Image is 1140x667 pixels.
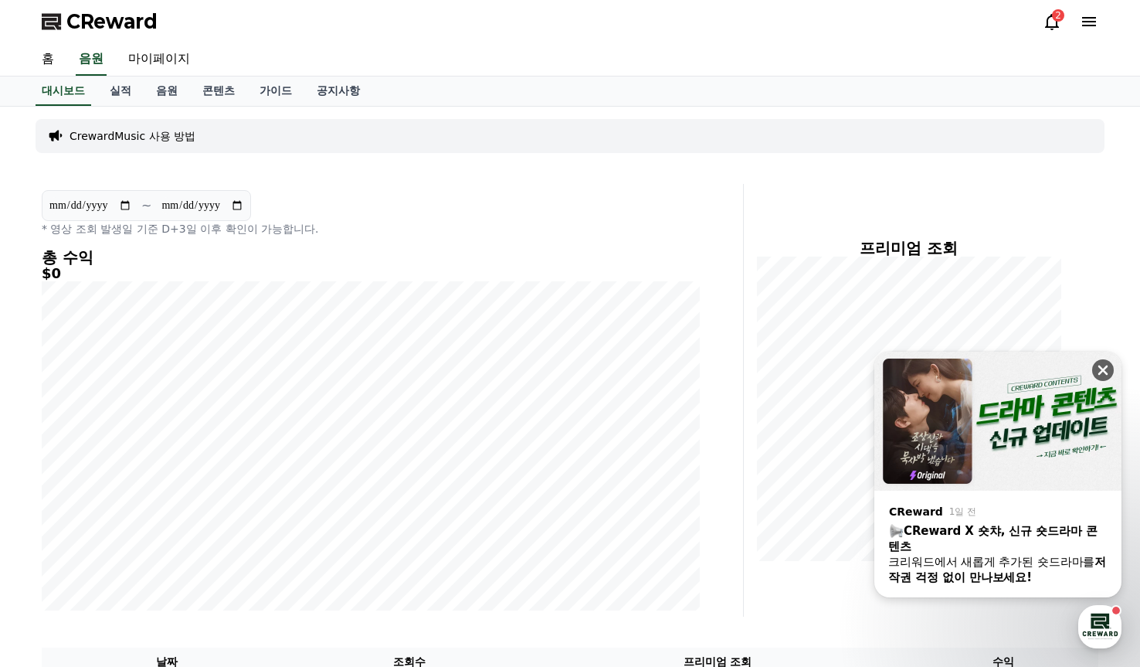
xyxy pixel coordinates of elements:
[76,43,107,76] a: 음원
[141,196,151,215] p: ~
[29,43,66,76] a: 홈
[49,513,58,526] span: 홈
[42,221,700,237] p: * 영상 조회 발생일 기준 D+3일 이후 확인이 가능합니다.
[1043,12,1061,31] a: 2
[1052,9,1064,22] div: 2
[756,240,1061,257] h4: 프리미엄 조회
[97,77,144,106] a: 실적
[5,490,102,529] a: 홈
[247,77,304,106] a: 가이드
[116,43,202,76] a: 마이페이지
[199,490,297,529] a: 설정
[42,266,700,281] h5: $0
[190,77,247,106] a: 콘텐츠
[102,490,199,529] a: 대화
[141,514,160,526] span: 대화
[42,249,700,266] h4: 총 수익
[239,513,257,526] span: 설정
[144,77,190,106] a: 음원
[36,77,91,106] a: 대시보드
[304,77,372,106] a: 공지사항
[42,9,158,34] a: CReward
[66,9,158,34] span: CReward
[70,128,195,144] a: CrewardMusic 사용 방법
